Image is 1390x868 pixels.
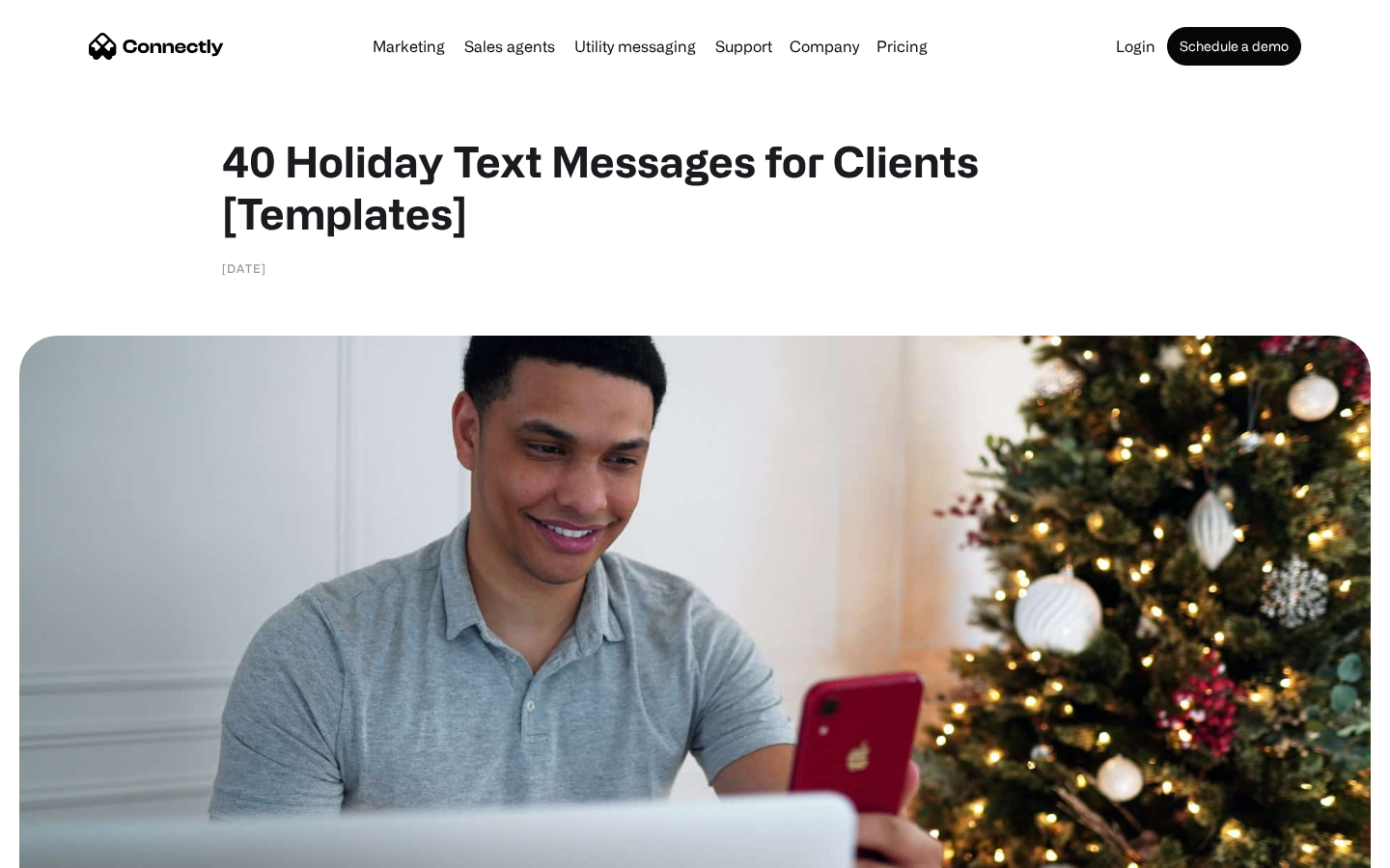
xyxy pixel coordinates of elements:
a: Utility messaging [567,39,704,54]
a: Sales agents [457,39,563,54]
a: Support [708,39,780,54]
div: [DATE] [222,258,266,278]
ul: Language list [39,834,116,861]
a: Marketing [365,39,453,54]
a: Login [1108,39,1163,54]
a: Pricing [869,39,935,54]
a: Schedule a demo [1167,27,1301,66]
h1: 40 Holiday Text Messages for Clients [Templates] [222,135,1168,239]
div: Company [790,33,859,60]
aside: Language selected: English [19,834,116,861]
